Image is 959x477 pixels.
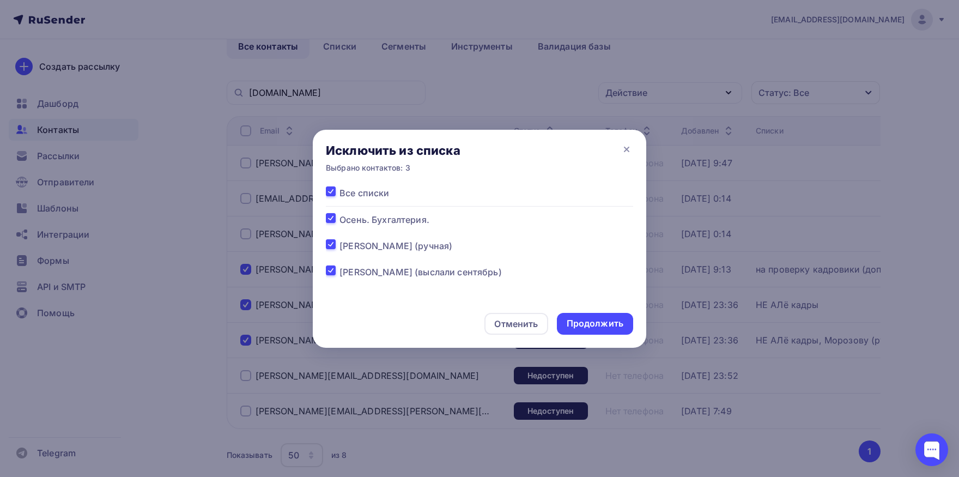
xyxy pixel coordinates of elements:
[339,186,389,200] span: Все списки
[339,265,501,279] span: [PERSON_NAME] (выслали сентябрь)
[326,143,460,158] div: Исключить из списка
[567,317,623,330] div: Продолжить
[339,239,452,252] span: [PERSON_NAME] (ручная)
[326,162,460,173] div: Выбрано контактов: 3
[494,317,538,330] div: Отменить
[339,213,429,226] span: Осень. Бухгалтерия.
